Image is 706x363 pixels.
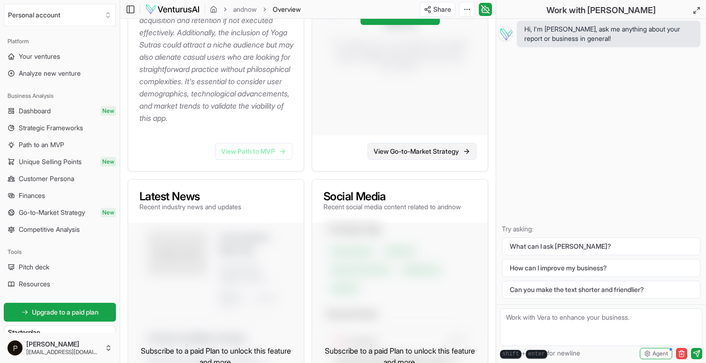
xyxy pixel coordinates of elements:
[323,191,461,202] h3: Social Media
[100,157,116,166] span: New
[19,69,81,78] span: Analyze new venture
[4,222,116,237] a: Competitive Analysis
[502,237,700,255] button: What can I ask [PERSON_NAME]?
[100,208,116,217] span: New
[26,348,101,356] span: [EMAIL_ADDRESS][DOMAIN_NAME]
[26,340,101,348] span: [PERSON_NAME]
[500,348,580,359] span: + for newline
[19,174,74,183] span: Customer Persona
[19,52,60,61] span: Your ventures
[4,137,116,152] a: Path to an MVP
[19,225,80,234] span: Competitive Analysis
[4,205,116,220] a: Go-to-Market StrategyNew
[502,259,700,277] button: How can I improve my business?
[4,188,116,203] a: Finances
[323,202,461,212] p: Recent social media content related to andnow
[546,4,656,17] h2: Work with [PERSON_NAME]
[210,5,301,14] nav: breadcrumb
[19,279,50,289] span: Resources
[139,202,241,212] p: Recent industry news and updates
[145,4,200,15] img: logo
[19,208,85,217] span: Go-to-Market Strategy
[500,350,522,359] kbd: shift
[4,154,116,169] a: Unique Selling PointsNew
[420,2,455,17] button: Share
[4,4,116,26] button: Select an organization
[433,5,451,14] span: Share
[4,303,116,322] a: Upgrade to a paid plan
[19,140,64,150] span: Path to an MVP
[368,143,476,160] a: View Go-to-Market Strategy
[4,260,116,275] a: Pitch deck
[526,350,547,359] kbd: enter
[4,103,116,118] a: DashboardNew
[4,245,116,260] div: Tools
[19,123,83,133] span: Strategic Frameworks
[652,350,668,357] span: Agent
[19,157,82,166] span: Unique Selling Points
[100,106,116,116] span: New
[273,5,301,14] span: Overview
[4,276,116,292] a: Resources
[19,106,51,116] span: Dashboard
[32,308,99,317] span: Upgrade to a paid plan
[19,262,49,272] span: Pitch deck
[139,191,241,202] h3: Latest News
[4,337,116,359] button: [PERSON_NAME][EMAIL_ADDRESS][DOMAIN_NAME]
[502,224,700,234] p: Try asking:
[4,88,116,103] div: Business Analysis
[524,24,693,43] span: Hi, I'm [PERSON_NAME], ask me anything about your report or business in general!
[4,49,116,64] a: Your ventures
[498,26,513,41] img: Vera
[233,5,257,14] a: andnow
[4,34,116,49] div: Platform
[4,66,116,81] a: Analyze new venture
[640,348,672,359] button: Agent
[502,281,700,299] button: Can you make the text shorter and friendlier?
[8,328,112,337] h3: Starter plan
[4,171,116,186] a: Customer Persona
[4,120,116,135] a: Strategic Frameworks
[215,143,292,160] a: View Path to MVP
[19,191,45,200] span: Finances
[8,340,23,355] img: ALV-UjXAJngHXsJUHZbYG_jOP_TnBa_8N4UslIZGUzoXw0UOY4VustAGr3-7bCBC2qg--V42jOMu0wNn9lgWisSBidASfitqt...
